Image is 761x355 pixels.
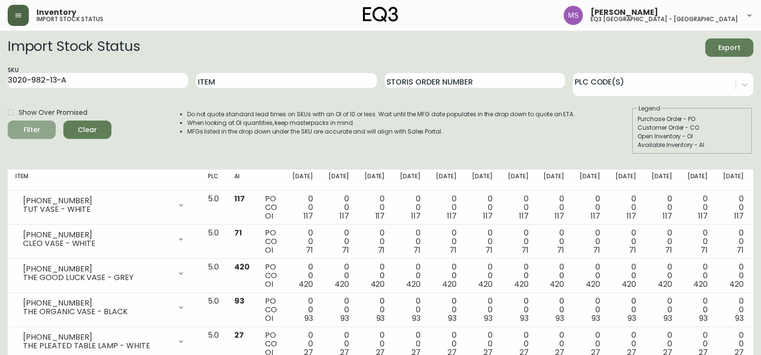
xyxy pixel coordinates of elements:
div: 0 0 [652,297,672,323]
span: OI [265,313,273,324]
span: 420 [622,279,636,290]
span: 117 [698,210,708,221]
span: 117 [375,210,385,221]
span: 420 [586,279,600,290]
div: 0 0 [292,263,313,289]
div: Available Inventory - AI [638,141,747,149]
th: [DATE] [428,170,464,191]
div: 0 0 [508,263,529,289]
div: 0 0 [292,195,313,220]
div: [PHONE_NUMBER]THE ORGANIC VASE - BLACK [15,297,193,318]
span: OI [265,210,273,221]
th: [DATE] [608,170,644,191]
div: 0 0 [328,195,349,220]
div: 0 0 [580,263,600,289]
span: 117 [591,210,600,221]
div: 0 0 [544,297,564,323]
div: 0 0 [616,195,636,220]
span: 71 [665,245,672,256]
span: 93 [304,313,313,324]
div: 0 0 [436,195,457,220]
div: [PHONE_NUMBER] [23,231,171,239]
span: 71 [629,245,636,256]
div: PO CO [265,263,277,289]
span: [PERSON_NAME] [591,9,658,16]
div: 0 0 [616,229,636,255]
div: PO CO [265,229,277,255]
div: [PHONE_NUMBER] [23,265,171,273]
li: MFGs listed in the drop down under the SKU are accurate and will align with Sales Portal. [187,127,575,136]
span: 117 [339,210,349,221]
div: THE GOOD LUCK VASE - GREY [23,273,171,282]
div: Filter [24,124,40,136]
span: 93 [412,313,421,324]
div: [PHONE_NUMBER]THE GOOD LUCK VASE - GREY [15,263,193,284]
button: Export [705,38,753,57]
th: [DATE] [321,170,357,191]
th: [DATE] [536,170,572,191]
div: 0 0 [328,297,349,323]
div: 0 0 [723,263,744,289]
div: 0 0 [688,297,708,323]
td: 5.0 [200,293,227,327]
span: 93 [234,295,244,306]
div: [PHONE_NUMBER] [23,299,171,307]
th: [DATE] [680,170,716,191]
div: 0 0 [688,195,708,220]
span: 420 [442,279,457,290]
div: Purchase Order - PO [638,115,747,123]
th: [DATE] [715,170,751,191]
span: 93 [628,313,636,324]
span: 71 [593,245,600,256]
span: 71 [737,245,744,256]
span: Show Over Promised [19,108,87,118]
span: 117 [234,193,245,204]
div: [PHONE_NUMBER]THE PLEATED TABLE LAMP - WHITE [15,331,193,352]
span: 117 [519,210,529,221]
div: Customer Order - CO [638,123,747,132]
th: [DATE] [357,170,393,191]
span: 71 [521,245,529,256]
span: 71 [485,245,493,256]
th: [DATE] [285,170,321,191]
span: 93 [376,313,385,324]
td: 5.0 [200,225,227,259]
span: 117 [555,210,564,221]
div: TUT VASE - WHITE [23,205,171,214]
span: 420 [234,261,250,272]
span: Export [713,42,746,54]
div: [PHONE_NUMBER] [23,196,171,205]
div: 0 0 [580,297,600,323]
div: 0 0 [472,263,493,289]
div: 0 0 [688,263,708,289]
th: [DATE] [572,170,608,191]
span: 93 [735,313,744,324]
span: 93 [448,313,457,324]
span: 71 [234,227,242,238]
span: 117 [411,210,421,221]
div: 0 0 [364,229,385,255]
div: 0 0 [723,195,744,220]
div: [PHONE_NUMBER]CLEO VASE - WHITE [15,229,193,250]
td: 5.0 [200,191,227,225]
div: [PHONE_NUMBER]TUT VASE - WHITE [15,195,193,216]
span: 420 [478,279,493,290]
div: 0 0 [436,263,457,289]
span: 117 [627,210,636,221]
span: 93 [520,313,529,324]
span: Inventory [36,9,76,16]
button: Filter [8,121,56,139]
div: 0 0 [652,229,672,255]
div: 0 0 [436,297,457,323]
span: 420 [335,279,349,290]
span: 71 [413,245,421,256]
div: [PHONE_NUMBER] [23,333,171,342]
span: 93 [699,313,708,324]
span: 93 [484,313,493,324]
div: THE ORGANIC VASE - BLACK [23,307,171,316]
li: Do not quote standard lead times on SKUs with an OI of 10 or less. Wait until the MFG date popula... [187,110,575,119]
th: PLC [200,170,227,191]
span: 71 [701,245,708,256]
div: 0 0 [544,195,564,220]
div: 0 0 [580,229,600,255]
